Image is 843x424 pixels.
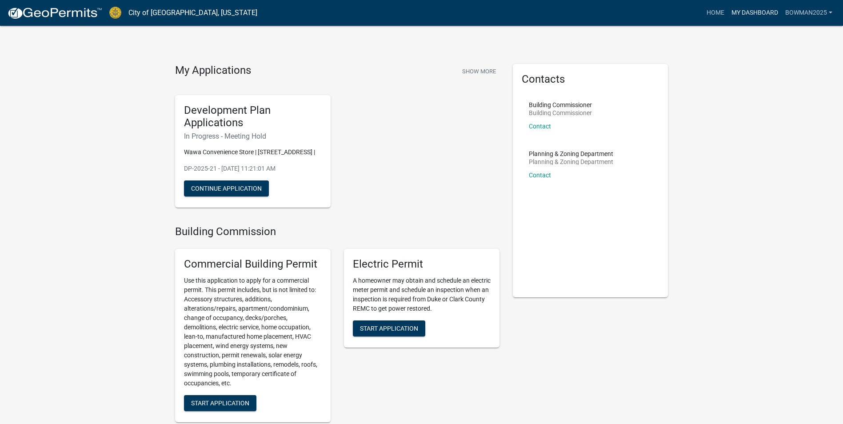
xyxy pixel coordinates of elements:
[353,258,491,271] h5: Electric Permit
[184,258,322,271] h5: Commercial Building Permit
[728,4,782,21] a: My Dashboard
[184,395,256,411] button: Start Application
[184,148,322,157] p: Wawa Convenience Store | [STREET_ADDRESS] |
[184,180,269,196] button: Continue Application
[191,399,249,406] span: Start Application
[782,4,836,21] a: Bowman2025
[522,73,659,86] h5: Contacts
[184,164,322,173] p: DP-2025-21 - [DATE] 11:21:01 AM
[360,324,418,332] span: Start Application
[459,64,499,79] button: Show More
[184,132,322,140] h6: In Progress - Meeting Hold
[529,172,551,179] a: Contact
[529,159,613,165] p: Planning & Zoning Department
[529,151,613,157] p: Planning & Zoning Department
[529,123,551,130] a: Contact
[128,5,257,20] a: City of [GEOGRAPHIC_DATA], [US_STATE]
[184,104,322,130] h5: Development Plan Applications
[529,110,592,116] p: Building Commissioner
[109,7,121,19] img: City of Jeffersonville, Indiana
[184,276,322,388] p: Use this application to apply for a commercial permit. This permit includes, but is not limited t...
[529,102,592,108] p: Building Commissioner
[353,276,491,313] p: A homeowner may obtain and schedule an electric meter permit and schedule an inspection when an i...
[175,225,499,238] h4: Building Commission
[703,4,728,21] a: Home
[353,320,425,336] button: Start Application
[175,64,251,77] h4: My Applications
